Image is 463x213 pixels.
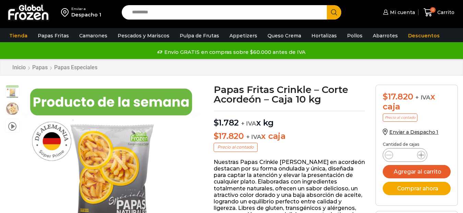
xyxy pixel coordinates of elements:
a: Descuentos [405,29,443,42]
span: $ [383,92,388,102]
p: Precio al contado [214,143,258,152]
a: Papas Especiales [54,64,98,71]
span: + IVA [415,94,430,101]
bdi: 17.820 [214,131,244,141]
div: Despacho 1 [71,11,101,18]
span: Enviar a Despacho 1 [389,129,438,135]
a: Enviar a Despacho 1 [383,129,438,135]
span: $ [214,118,219,128]
a: Pollos [344,29,366,42]
span: + IVA [246,133,261,140]
a: Papas [32,64,48,71]
a: Pulpa de Frutas [176,29,223,42]
a: Mi cuenta [381,5,415,19]
button: Comprar ahora [383,182,451,195]
button: Agregar al carrito [383,165,451,178]
p: x kg [214,111,366,128]
div: Enviar a [71,7,101,11]
div: x caja [383,92,451,112]
bdi: 17.820 [383,92,413,102]
span: $ [214,131,219,141]
a: Inicio [12,64,26,71]
img: address-field-icon.svg [61,7,71,18]
p: x caja [214,131,366,141]
a: Camarones [76,29,111,42]
p: Precio al contado [383,114,417,122]
nav: Breadcrumb [12,64,98,71]
span: + IVA [241,120,256,127]
span: fto1 [5,102,19,116]
input: Product quantity [399,150,412,160]
span: Mi cuenta [388,9,415,16]
a: 0 Carrito [422,4,456,21]
a: Pescados y Mariscos [114,29,173,42]
button: Search button [327,5,341,20]
span: Carrito [436,9,454,16]
a: Hortalizas [308,29,340,42]
span: 0 [430,7,436,13]
a: Abarrotes [369,29,401,42]
a: Tienda [6,29,31,42]
a: Papas Fritas [34,29,72,42]
a: Queso Crema [264,29,305,42]
h1: Papas Fritas Crinkle – Corte Acordeón – Caja 10 kg [214,85,366,104]
span: crinkle [5,85,19,99]
a: Appetizers [226,29,261,42]
bdi: 1.782 [214,118,239,128]
p: Cantidad de cajas [383,142,451,147]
